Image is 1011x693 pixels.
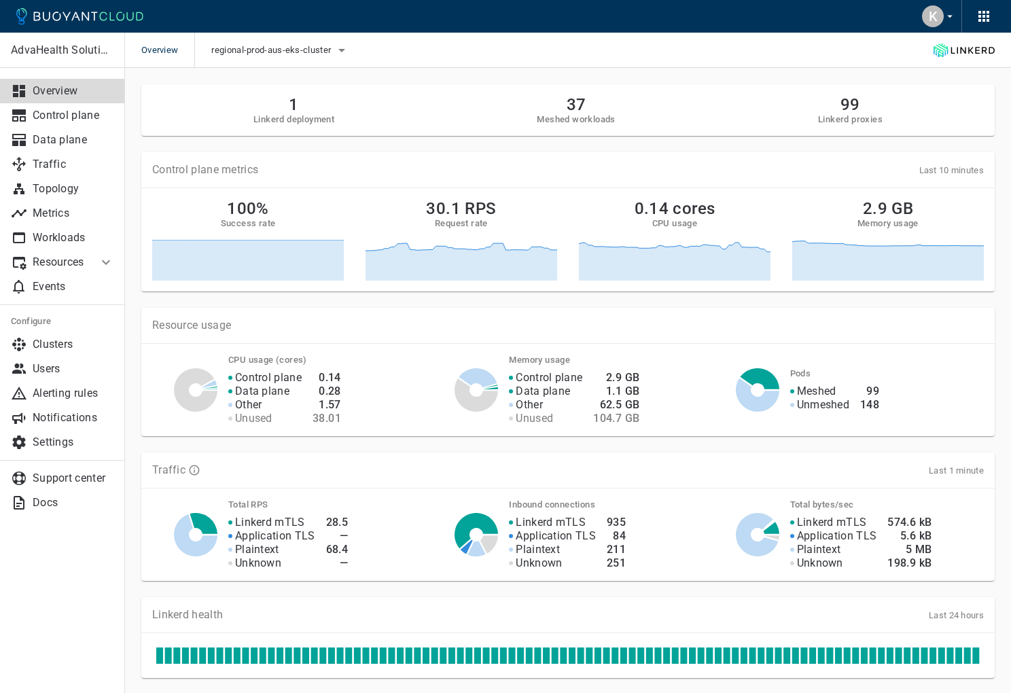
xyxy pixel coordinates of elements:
h4: 148 [860,398,879,412]
p: Linkerd mTLS [516,516,586,529]
h4: 198.9 kB [887,556,932,570]
p: Control plane [516,371,582,385]
h4: — [326,529,349,543]
h4: 68.4 [326,543,349,556]
p: AdvaHealth Solutions [11,43,113,57]
span: regional-prod-aus-eks-cluster [211,45,334,56]
p: Application TLS [235,529,315,543]
p: Metrics [33,207,114,220]
p: Unknown [797,556,843,570]
p: Notifications [33,411,114,425]
a: 0.14 coresCPU usage [579,199,770,281]
p: Linkerd mTLS [797,516,867,529]
h4: 84 [607,529,626,543]
p: Unused [516,412,553,425]
button: regional-prod-aus-eks-cluster [211,40,350,60]
p: Meshed [797,385,836,398]
h5: Meshed workloads [537,114,615,125]
h4: 62.5 GB [593,398,639,412]
span: Last 1 minute [929,465,984,476]
h5: Linkerd deployment [253,114,334,125]
h4: 38.01 [313,412,341,425]
svg: TLS data is compiled from traffic seen by Linkerd proxies. RPS and TCP bytes reflect both inbound... [188,464,200,476]
p: Unmeshed [797,398,849,412]
p: Workloads [33,231,114,245]
h4: 935 [607,516,626,529]
p: Control plane [235,371,302,385]
p: Control plane metrics [152,163,258,177]
h2: 37 [537,95,615,114]
h4: 574.6 kB [887,516,932,529]
p: Plaintext [235,543,279,556]
h4: — [326,556,349,570]
p: Support center [33,472,114,485]
span: Last 24 hours [929,610,984,620]
p: Users [33,362,114,376]
p: Application TLS [797,529,877,543]
p: Plaintext [797,543,841,556]
h4: 1.57 [313,398,341,412]
h2: 1 [253,95,334,114]
p: Clusters [33,338,114,351]
h5: Request rate [435,218,488,229]
h5: Memory usage [857,218,919,229]
h2: 99 [818,95,883,114]
h4: 0.28 [313,385,341,398]
h5: Configure [11,316,114,327]
p: Traffic [152,463,185,477]
p: Data plane [33,133,114,147]
h4: 2.9 GB [593,371,639,385]
p: Topology [33,182,114,196]
a: 100%Success rate [152,199,344,281]
span: Last 10 minutes [919,165,985,175]
p: Plaintext [516,543,560,556]
a: 2.9 GBMemory usage [792,199,984,281]
h2: 0.14 cores [635,199,715,218]
p: Unused [235,412,272,425]
h2: 2.9 GB [863,199,913,218]
p: Other [235,398,262,412]
a: 30.1 RPSRequest rate [366,199,557,281]
h5: Linkerd proxies [818,114,883,125]
h5: Success rate [221,218,276,229]
h4: 28.5 [326,516,349,529]
p: Events [33,280,114,294]
p: Data plane [516,385,570,398]
p: Unknown [235,556,281,570]
p: Application TLS [516,529,596,543]
p: Linkerd health [152,608,223,622]
h4: 211 [607,543,626,556]
p: Other [516,398,543,412]
p: Data plane [235,385,289,398]
p: Resource usage [152,319,984,332]
p: Resources [33,255,87,269]
p: Linkerd mTLS [235,516,305,529]
h4: 5 MB [887,543,932,556]
h4: 99 [860,385,879,398]
h4: 251 [607,556,626,570]
h2: 100% [227,199,269,218]
p: Control plane [33,109,114,122]
h2: 30.1 RPS [426,199,496,218]
p: Alerting rules [33,387,114,400]
h4: 1.1 GB [593,385,639,398]
h4: 0.14 [313,371,341,385]
p: Settings [33,436,114,449]
div: K [922,5,944,27]
h4: 5.6 kB [887,529,932,543]
p: Docs [33,496,114,510]
h5: CPU usage [652,218,698,229]
span: Overview [141,33,194,68]
p: Overview [33,84,114,98]
p: Traffic [33,158,114,171]
h4: 104.7 GB [593,412,639,425]
p: Unknown [516,556,562,570]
